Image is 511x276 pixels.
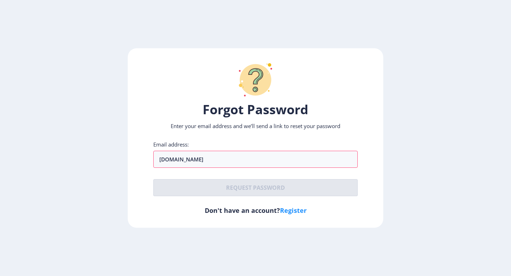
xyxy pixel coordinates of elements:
[153,101,358,118] h1: Forgot Password
[153,151,358,168] input: Email address
[153,179,358,196] button: Request password
[153,141,189,148] label: Email address:
[234,59,277,101] img: question-mark
[153,206,358,215] h6: Don't have an account?
[280,206,307,215] a: Register
[153,122,358,129] p: Enter your email address and we’ll send a link to reset your password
